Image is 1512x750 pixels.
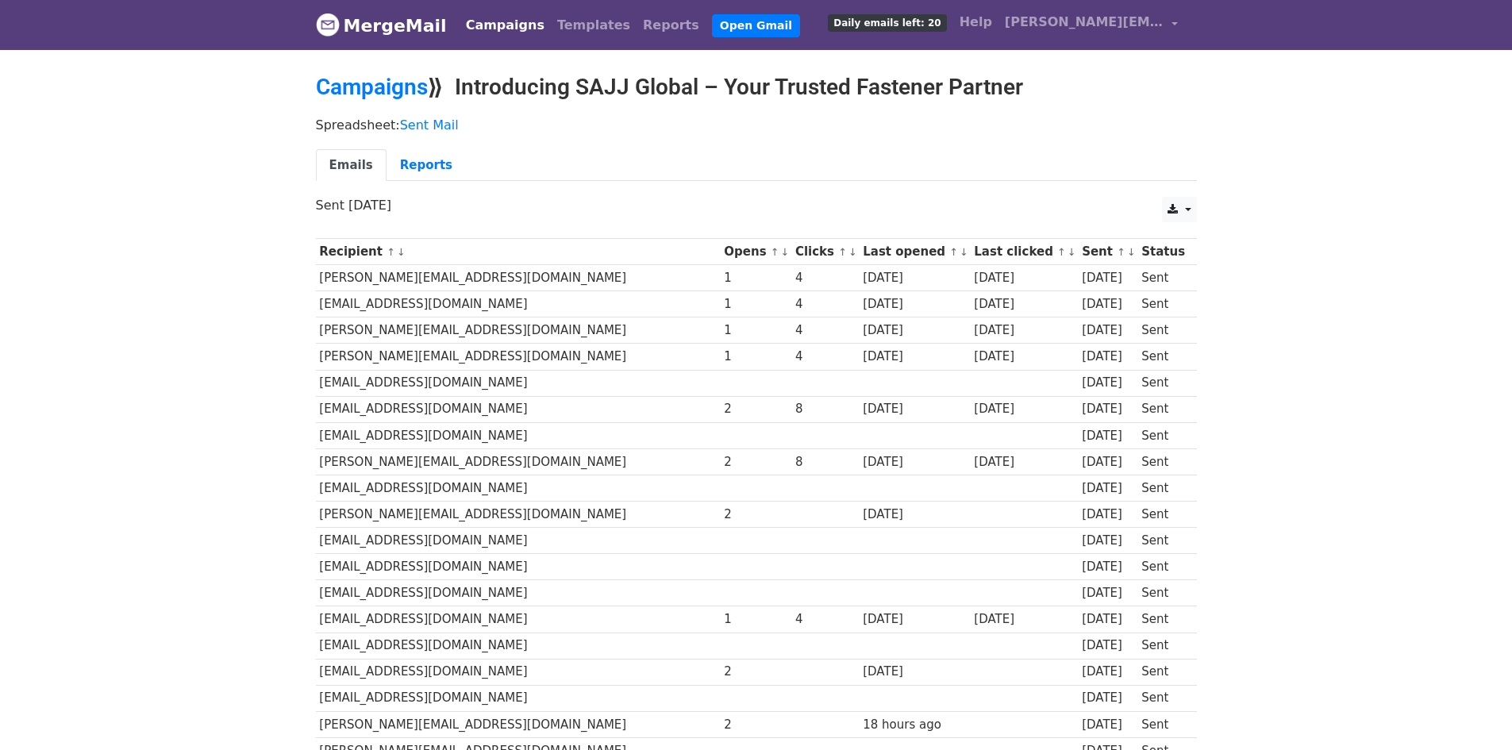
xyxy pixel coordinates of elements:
[863,348,966,366] div: [DATE]
[1137,685,1188,711] td: Sent
[795,348,856,366] div: 4
[712,14,800,37] a: Open Gmail
[974,348,1074,366] div: [DATE]
[795,400,856,418] div: 8
[974,400,1074,418] div: [DATE]
[863,663,966,681] div: [DATE]
[949,246,958,258] a: ↑
[1137,554,1188,580] td: Sent
[795,295,856,313] div: 4
[551,10,637,41] a: Templates
[1082,532,1134,550] div: [DATE]
[974,610,1074,629] div: [DATE]
[974,295,1074,313] div: [DATE]
[400,117,459,133] a: Sent Mail
[724,348,787,366] div: 1
[795,269,856,287] div: 4
[316,74,1197,101] h2: ⟫ Introducing SAJJ Global – Your Trusted Fastener Partner
[316,448,721,475] td: [PERSON_NAME][EMAIL_ADDRESS][DOMAIN_NAME]
[1082,558,1134,576] div: [DATE]
[1137,606,1188,633] td: Sent
[316,528,721,554] td: [EMAIL_ADDRESS][DOMAIN_NAME]
[316,475,721,501] td: [EMAIL_ADDRESS][DOMAIN_NAME]
[316,554,721,580] td: [EMAIL_ADDRESS][DOMAIN_NAME]
[316,149,387,182] a: Emails
[316,13,340,37] img: MergeMail logo
[316,74,428,100] a: Campaigns
[724,663,787,681] div: 2
[1082,348,1134,366] div: [DATE]
[1005,13,1164,32] span: [PERSON_NAME][EMAIL_ADDRESS][DOMAIN_NAME]
[316,659,721,685] td: [EMAIL_ADDRESS][DOMAIN_NAME]
[387,149,466,182] a: Reports
[1082,453,1134,471] div: [DATE]
[971,239,1079,265] th: Last clicked
[771,246,779,258] a: ↑
[637,10,706,41] a: Reports
[316,396,721,422] td: [EMAIL_ADDRESS][DOMAIN_NAME]
[828,14,946,32] span: Daily emails left: 20
[1137,475,1188,501] td: Sent
[460,10,551,41] a: Campaigns
[1082,321,1134,340] div: [DATE]
[316,422,721,448] td: [EMAIL_ADDRESS][DOMAIN_NAME]
[1082,689,1134,707] div: [DATE]
[316,117,1197,133] p: Spreadsheet:
[1137,239,1188,265] th: Status
[1137,422,1188,448] td: Sent
[974,269,1074,287] div: [DATE]
[1082,295,1134,313] div: [DATE]
[1137,291,1188,317] td: Sent
[316,317,721,344] td: [PERSON_NAME][EMAIL_ADDRESS][DOMAIN_NAME]
[795,321,856,340] div: 4
[781,246,790,258] a: ↓
[859,239,970,265] th: Last opened
[863,506,966,524] div: [DATE]
[1082,716,1134,734] div: [DATE]
[1068,246,1076,258] a: ↓
[1137,344,1188,370] td: Sent
[1082,427,1134,445] div: [DATE]
[863,716,966,734] div: 18 hours ago
[1082,506,1134,524] div: [DATE]
[724,269,787,287] div: 1
[974,321,1074,340] div: [DATE]
[1082,269,1134,287] div: [DATE]
[1137,502,1188,528] td: Sent
[998,6,1184,44] a: [PERSON_NAME][EMAIL_ADDRESS][DOMAIN_NAME]
[1078,239,1137,265] th: Sent
[724,506,787,524] div: 2
[1137,265,1188,291] td: Sent
[1137,711,1188,737] td: Sent
[821,6,952,38] a: Daily emails left: 20
[974,453,1074,471] div: [DATE]
[724,610,787,629] div: 1
[1137,396,1188,422] td: Sent
[1082,610,1134,629] div: [DATE]
[724,400,787,418] div: 2
[791,239,859,265] th: Clicks
[724,295,787,313] div: 1
[316,606,721,633] td: [EMAIL_ADDRESS][DOMAIN_NAME]
[387,246,395,258] a: ↑
[1117,246,1125,258] a: ↑
[316,685,721,711] td: [EMAIL_ADDRESS][DOMAIN_NAME]
[724,321,787,340] div: 1
[316,633,721,659] td: [EMAIL_ADDRESS][DOMAIN_NAME]
[1082,663,1134,681] div: [DATE]
[863,321,966,340] div: [DATE]
[721,239,792,265] th: Opens
[1082,374,1134,392] div: [DATE]
[863,610,966,629] div: [DATE]
[795,453,856,471] div: 8
[1137,659,1188,685] td: Sent
[316,265,721,291] td: [PERSON_NAME][EMAIL_ADDRESS][DOMAIN_NAME]
[316,239,721,265] th: Recipient
[863,453,966,471] div: [DATE]
[316,580,721,606] td: [EMAIL_ADDRESS][DOMAIN_NAME]
[838,246,847,258] a: ↑
[863,295,966,313] div: [DATE]
[1137,448,1188,475] td: Sent
[848,246,857,258] a: ↓
[1127,246,1136,258] a: ↓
